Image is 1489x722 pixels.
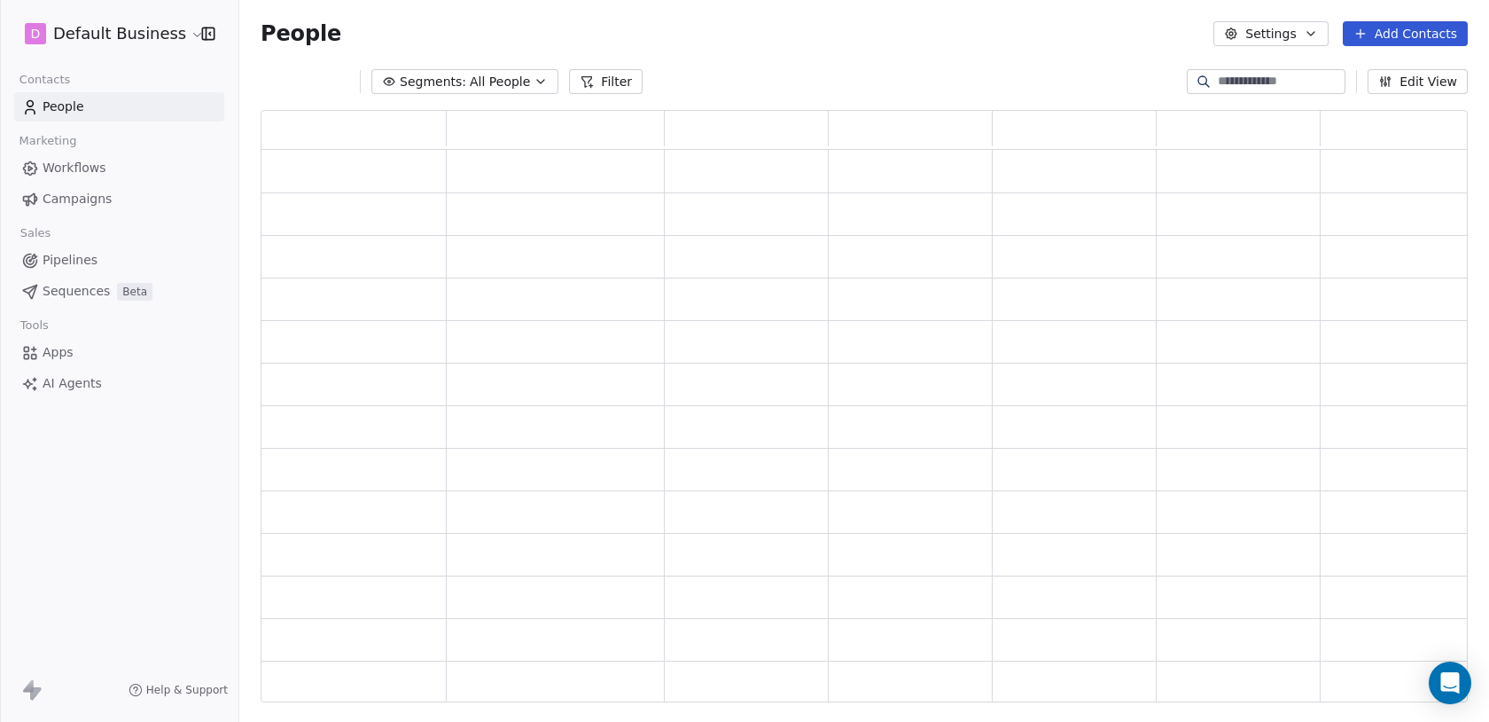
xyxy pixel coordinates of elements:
span: Segments: [400,73,466,91]
span: Apps [43,343,74,362]
span: Beta [117,283,152,301]
span: Contacts [12,67,78,93]
span: Workflows [43,159,106,177]
span: Help & Support [146,683,228,697]
span: Sales [12,220,58,247]
span: All People [470,73,530,91]
a: Workflows [14,153,224,183]
span: D [31,25,41,43]
a: Pipelines [14,246,224,275]
button: DDefault Business [21,19,189,49]
a: Apps [14,338,224,367]
button: Add Contacts [1343,21,1468,46]
a: Help & Support [129,683,228,697]
a: SequencesBeta [14,277,224,306]
span: Default Business [53,22,186,45]
span: People [43,98,84,116]
div: grid [261,150,1485,703]
span: AI Agents [43,374,102,393]
a: AI Agents [14,369,224,398]
span: Pipelines [43,251,97,270]
span: Sequences [43,282,110,301]
button: Settings [1213,21,1328,46]
a: People [14,92,224,122]
span: People [261,20,341,47]
a: Campaigns [14,184,224,214]
button: Edit View [1368,69,1468,94]
span: Tools [12,312,56,339]
div: Open Intercom Messenger [1429,662,1471,704]
span: Campaigns [43,190,112,208]
button: Filter [569,69,643,94]
span: Marketing [12,128,84,154]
